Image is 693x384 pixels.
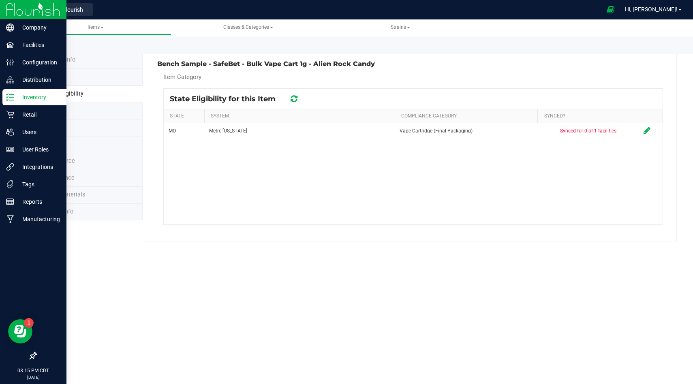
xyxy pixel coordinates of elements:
p: Tags [14,179,63,189]
iframe: Resource center unread badge [24,318,34,328]
inline-svg: User Roles [6,145,14,154]
span: MO [169,127,176,135]
p: [DATE] [4,374,63,380]
inline-svg: Retail [6,111,14,119]
p: Reports [14,197,63,207]
inline-svg: Company [6,23,14,32]
iframe: Resource center [8,319,32,343]
span: Classes & Categories [223,24,273,30]
span: Open Ecommerce Menu [601,2,620,17]
p: Company [14,23,63,32]
p: Distribution [14,75,63,85]
inline-svg: Facilities [6,41,14,49]
inline-svg: Inventory [6,93,14,101]
a: STATE [170,113,184,119]
p: 03:15 PM CDT [4,367,63,374]
span: Item Category [163,73,201,81]
span: Synced for 0 of 1 facilities [560,128,616,134]
span: Hi, [PERSON_NAME]! [625,6,678,13]
p: Inventory [14,92,63,102]
a: COMPLIANCE CATEGORY [401,113,457,119]
inline-svg: Tags [6,180,14,188]
inline-svg: Configuration [6,58,14,66]
p: User Roles [14,145,63,154]
inline-svg: Users [6,128,14,136]
inline-svg: Distribution [6,76,14,84]
span: Strains [391,24,410,30]
inline-svg: Reports [6,198,14,206]
a: SYNCED? [544,113,565,119]
i: Configure [644,126,650,134]
a: SYSTEM [211,113,229,119]
p: Retail [14,110,63,119]
p: Manufacturing [14,214,63,224]
p: Configuration [14,58,63,67]
p: Integrations [14,162,63,172]
inline-svg: Integrations [6,163,14,171]
span: State Eligibility for this Item [170,94,284,103]
span: Items [88,24,104,30]
span: Metrc [US_STATE] [209,127,247,135]
h3: Bench Sample - SafeBet - Bulk Vape Cart 1g - Alien Rock Candy [157,60,407,68]
inline-svg: Manufacturing [6,215,14,223]
p: Users [14,127,63,137]
span: Vape Cartridge (Final Packaging) [400,127,473,135]
p: Facilities [14,40,63,50]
